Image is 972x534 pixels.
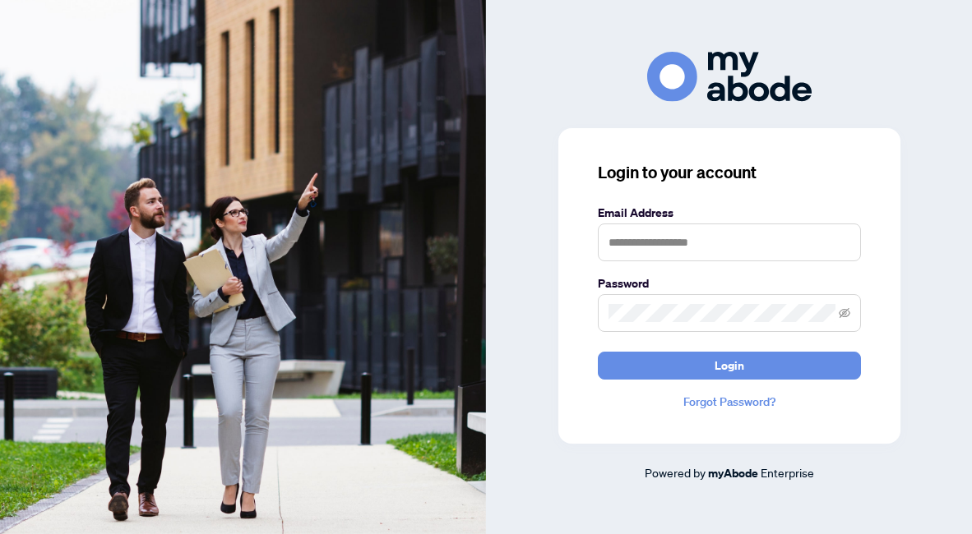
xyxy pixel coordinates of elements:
label: Password [598,274,861,292]
h3: Login to your account [598,161,861,184]
a: Forgot Password? [598,393,861,411]
img: ma-logo [647,52,812,102]
button: Login [598,352,861,380]
span: Powered by [645,465,706,480]
span: Enterprise [761,465,814,480]
span: Login [715,352,744,379]
a: myAbode [708,464,758,482]
label: Email Address [598,204,861,222]
span: eye-invisible [839,307,850,319]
